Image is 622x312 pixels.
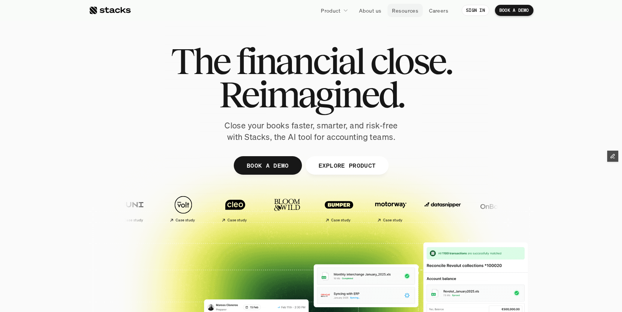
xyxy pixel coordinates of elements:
[318,160,376,171] p: EXPLORE PRODUCT
[211,192,259,225] a: Case study
[233,156,302,175] a: BOOK A DEMO
[383,218,402,222] h2: Case study
[175,218,195,222] h2: Case study
[355,4,386,17] a: About us
[425,4,453,17] a: Careers
[370,44,452,78] span: close.
[87,171,120,177] a: Privacy Policy
[499,8,529,13] p: BOOK A DEMO
[466,8,485,13] p: SIGN IN
[607,151,618,162] button: Edit Framer Content
[305,156,389,175] a: EXPLORE PRODUCT
[429,7,448,14] p: Careers
[219,78,403,111] span: Reimagined.
[387,4,423,17] a: Resources
[107,192,156,225] a: Case study
[123,218,143,222] h2: Case study
[219,120,404,143] p: Close your books faster, smarter, and risk-free with Stacks, the AI tool for accounting teams.
[462,5,489,16] a: SIGN IN
[246,160,289,171] p: BOOK A DEMO
[315,192,363,225] a: Case study
[392,7,418,14] p: Resources
[359,7,381,14] p: About us
[236,44,364,78] span: financial
[367,192,415,225] a: Case study
[495,5,533,16] a: BOOK A DEMO
[321,7,340,14] p: Product
[227,218,247,222] h2: Case study
[159,192,207,225] a: Case study
[331,218,350,222] h2: Case study
[171,44,230,78] span: The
